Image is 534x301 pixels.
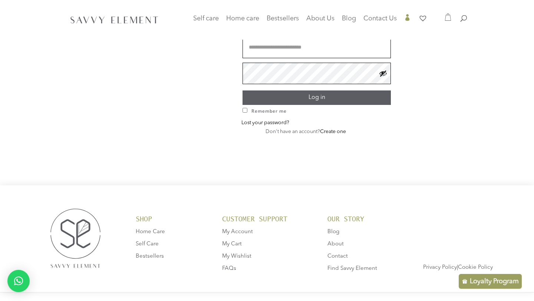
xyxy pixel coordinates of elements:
a: Contact Us [363,16,397,26]
a: Blog [327,229,339,235]
a: Home Care [136,229,165,235]
span: Remember me [251,108,287,114]
p: Don't have an account? [266,128,467,136]
a: About Us [306,16,334,26]
a: Lost your password? [241,120,289,125]
a: Bestsellers [267,16,299,26]
span: Contact Us [363,15,397,22]
button: Log in [243,90,391,105]
a: Cookie Policy [458,265,493,270]
a: Blog [342,16,356,26]
a: Privacy Policy [423,265,457,270]
a: My Cart [222,241,242,247]
h4: CUSTOMER SUPPORT [222,215,303,226]
span:  [404,14,411,21]
a: Find Savvy Element [327,266,377,271]
a: Contact [327,254,348,259]
span: About Us [306,15,334,22]
input: Remember me [243,108,247,113]
span: Self care [193,15,219,22]
button: Show password [379,69,387,77]
span: Bestsellers [267,15,299,22]
a: About [327,241,344,247]
span: Home care [226,15,259,22]
img: SavvyElement [68,14,160,26]
a: FAQs [222,266,236,271]
a: My Wishlist [222,254,251,259]
p: Loyalty Program [470,277,519,286]
a: My Account [222,229,253,235]
a: Bestsellers [136,254,164,259]
p: | [423,267,529,268]
a: Home care [226,16,259,31]
h4: SHOP [136,215,207,226]
a: Self care [193,16,219,31]
a:  [404,14,411,26]
span: Blog [342,15,356,22]
img: Se Logo [41,199,110,278]
a: Create one [320,129,346,134]
h4: OUR STORY [327,215,398,226]
a: Self Care [136,241,159,247]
